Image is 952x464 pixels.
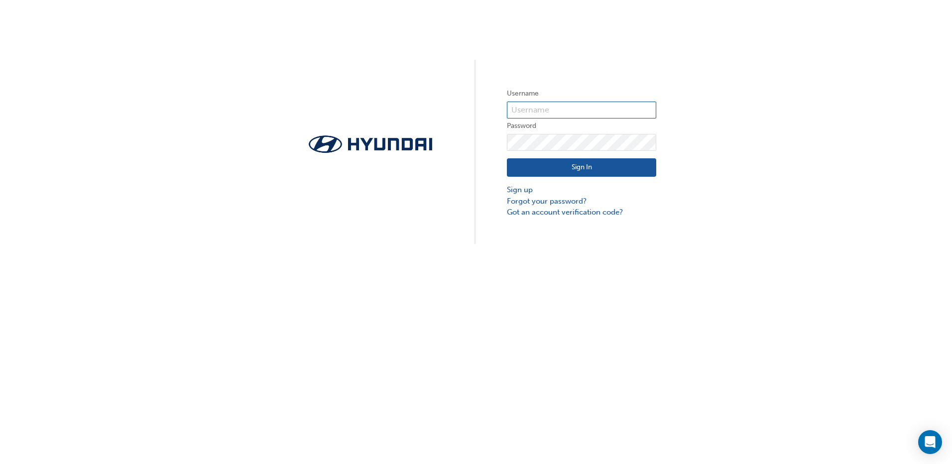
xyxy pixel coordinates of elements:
[507,88,656,100] label: Username
[918,430,942,454] div: Open Intercom Messenger
[296,132,445,156] img: Trak
[507,158,656,177] button: Sign In
[507,102,656,118] input: Username
[507,207,656,218] a: Got an account verification code?
[507,184,656,196] a: Sign up
[507,196,656,207] a: Forgot your password?
[507,120,656,132] label: Password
